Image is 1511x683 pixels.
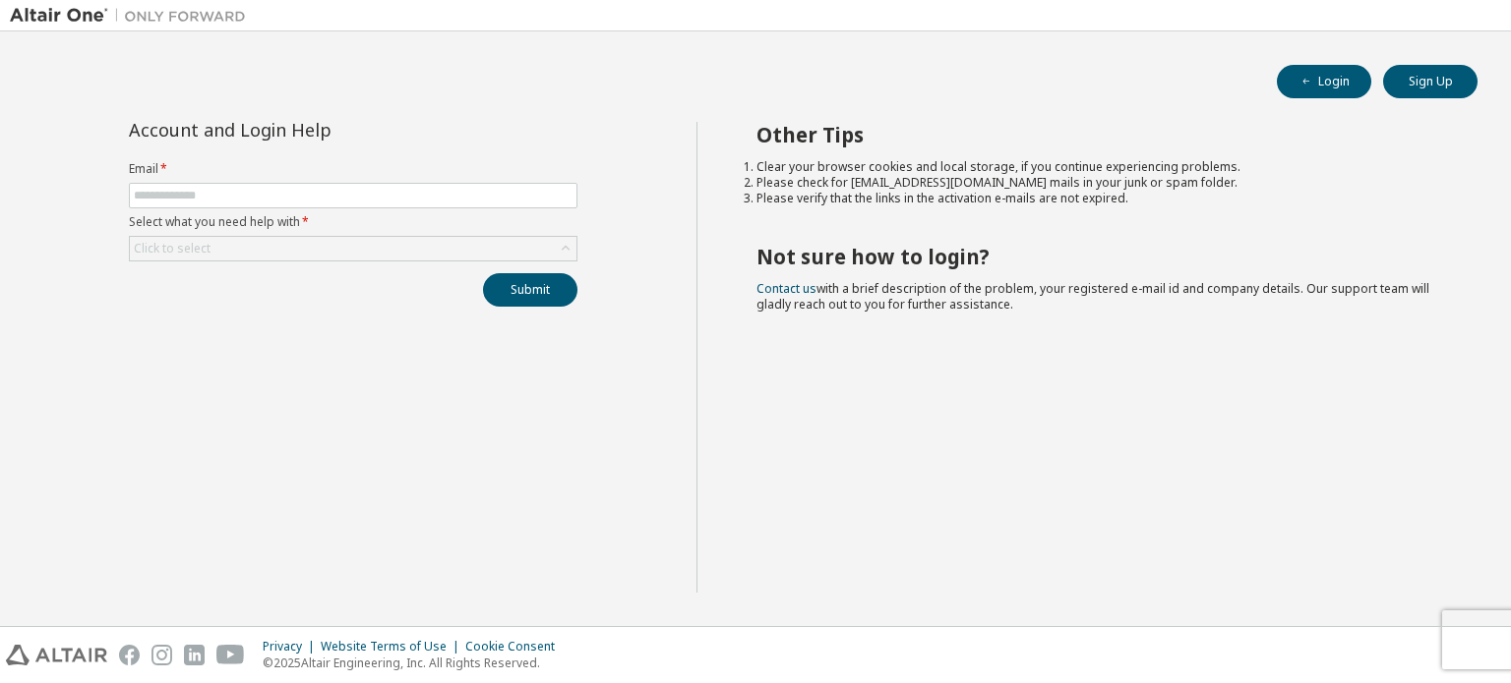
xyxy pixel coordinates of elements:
[119,645,140,665] img: facebook.svg
[216,645,245,665] img: youtube.svg
[151,645,172,665] img: instagram.svg
[756,280,816,297] a: Contact us
[184,645,205,665] img: linkedin.svg
[129,122,488,138] div: Account and Login Help
[756,280,1429,313] span: with a brief description of the problem, your registered e-mail id and company details. Our suppo...
[483,273,577,307] button: Submit
[756,159,1443,175] li: Clear your browser cookies and local storage, if you continue experiencing problems.
[321,639,465,655] div: Website Terms of Use
[756,191,1443,206] li: Please verify that the links in the activation e-mails are not expired.
[134,241,211,256] div: Click to select
[10,6,256,26] img: Altair One
[263,639,321,655] div: Privacy
[756,122,1443,147] h2: Other Tips
[6,645,107,665] img: altair_logo.svg
[756,244,1443,269] h2: Not sure how to login?
[129,214,577,230] label: Select what you need help with
[263,655,567,671] p: © 2025 Altair Engineering, Inc. All Rights Reserved.
[1383,65,1478,98] button: Sign Up
[465,639,567,655] div: Cookie Consent
[130,237,576,260] div: Click to select
[129,161,577,177] label: Email
[1277,65,1371,98] button: Login
[756,175,1443,191] li: Please check for [EMAIL_ADDRESS][DOMAIN_NAME] mails in your junk or spam folder.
